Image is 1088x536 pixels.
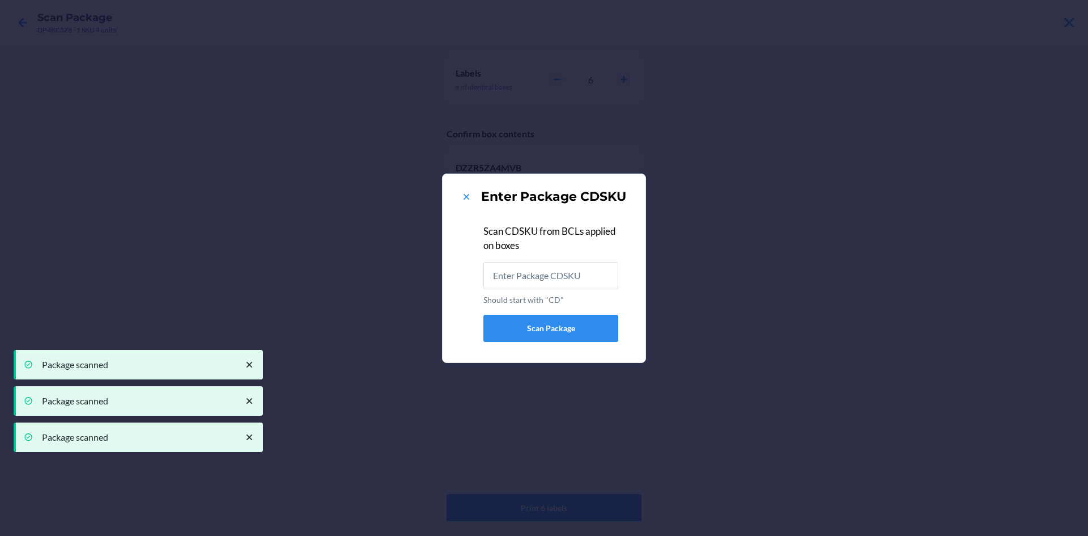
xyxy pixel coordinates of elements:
[42,359,232,370] p: Package scanned
[483,294,618,306] p: Should start with "CD"
[42,432,232,443] p: Package scanned
[481,188,626,206] h2: Enter Package CDSKU
[483,315,618,342] button: Scan Package
[483,224,618,253] div: Scan CDSKU from BCLs applied on boxes
[244,395,255,407] svg: close toast
[483,262,618,289] input: Should start with "CD"
[244,432,255,443] svg: close toast
[42,395,232,407] p: Package scanned
[244,359,255,370] svg: close toast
